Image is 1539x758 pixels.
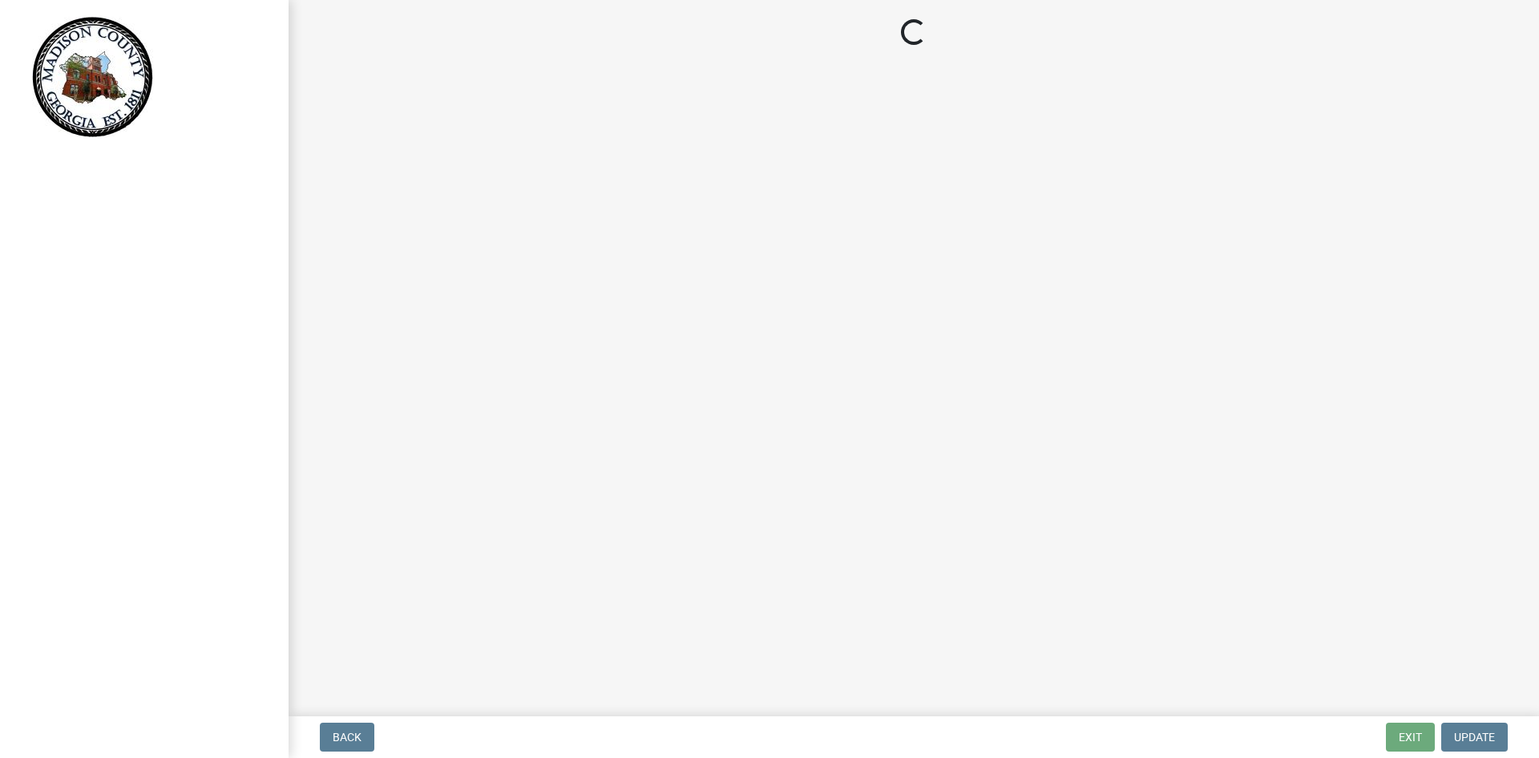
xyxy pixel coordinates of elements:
[1386,723,1435,752] button: Exit
[32,17,153,137] img: Madison County, Georgia
[1441,723,1508,752] button: Update
[333,731,362,744] span: Back
[1454,731,1495,744] span: Update
[320,723,374,752] button: Back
